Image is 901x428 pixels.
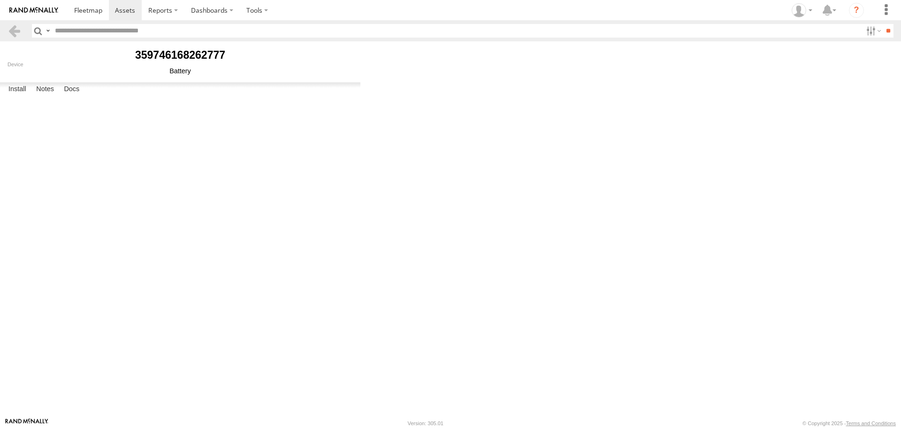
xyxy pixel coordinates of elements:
[846,420,896,426] a: Terms and Conditions
[8,24,21,38] a: Back to previous Page
[135,49,225,61] b: 359746168262777
[788,3,816,17] div: Adam Falloon
[8,62,353,67] div: Device
[59,83,84,96] label: Docs
[849,3,864,18] i: ?
[408,420,443,426] div: Version: 305.01
[802,420,896,426] div: © Copyright 2025 -
[31,83,59,96] label: Notes
[8,67,353,75] div: Battery
[5,419,48,428] a: Visit our Website
[4,83,31,96] label: Install
[9,7,58,14] img: rand-logo.svg
[863,24,883,38] label: Search Filter Options
[44,24,52,38] label: Search Query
